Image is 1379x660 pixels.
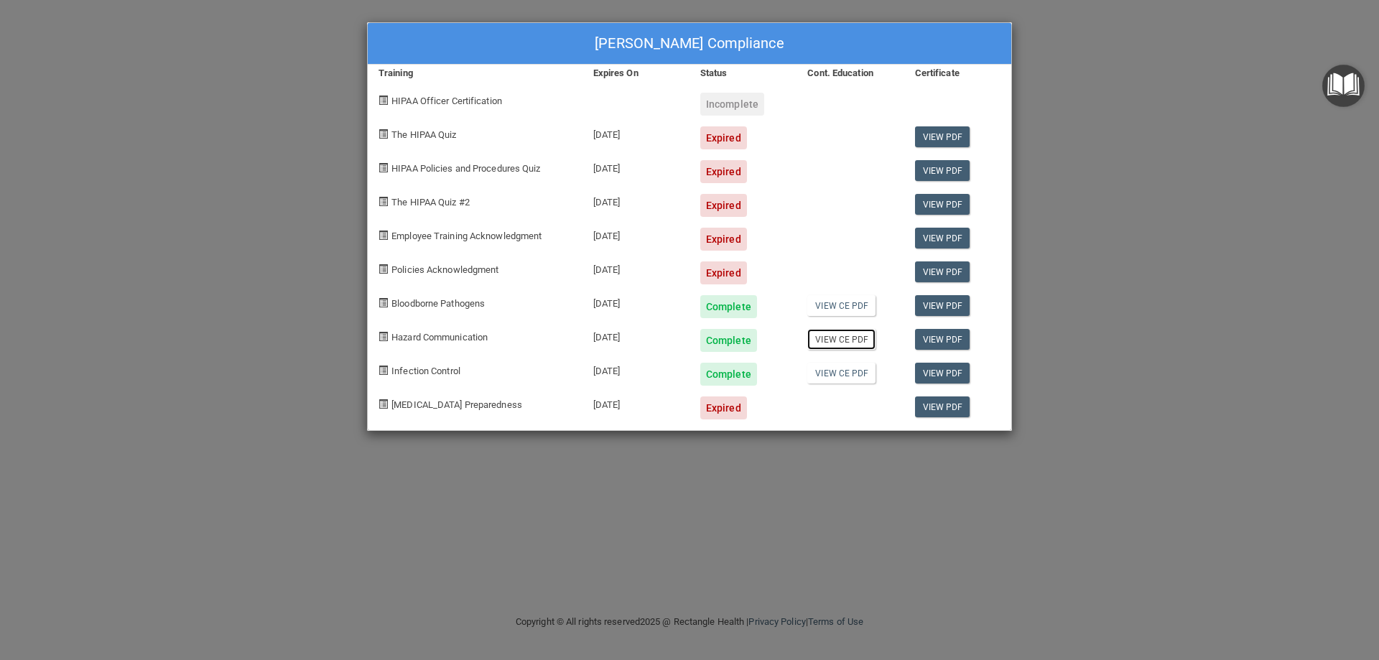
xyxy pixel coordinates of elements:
div: [DATE] [582,284,689,318]
button: Open Resource Center [1322,65,1365,107]
span: Infection Control [391,366,460,376]
div: [DATE] [582,352,689,386]
a: View PDF [915,228,970,248]
span: Employee Training Acknowledgment [391,231,542,241]
div: Training [368,65,582,82]
div: [DATE] [582,318,689,352]
div: [DATE] [582,251,689,284]
div: Complete [700,329,757,352]
div: [DATE] [582,183,689,217]
a: View CE PDF [807,363,876,384]
a: View PDF [915,295,970,316]
a: View PDF [915,396,970,417]
div: [DATE] [582,116,689,149]
div: [PERSON_NAME] Compliance [368,23,1011,65]
div: Cont. Education [797,65,904,82]
div: Expired [700,160,747,183]
div: [DATE] [582,386,689,419]
div: Expired [700,261,747,284]
a: View PDF [915,261,970,282]
div: [DATE] [582,217,689,251]
span: Policies Acknowledgment [391,264,498,275]
div: Expired [700,228,747,251]
span: The HIPAA Quiz [391,129,456,140]
div: Expires On [582,65,689,82]
a: View PDF [915,160,970,181]
div: Incomplete [700,93,764,116]
span: [MEDICAL_DATA] Preparedness [391,399,522,410]
div: Complete [700,295,757,318]
div: Status [689,65,797,82]
div: Expired [700,194,747,217]
div: Complete [700,363,757,386]
span: HIPAA Officer Certification [391,96,502,106]
div: Expired [700,396,747,419]
a: View CE PDF [807,329,876,350]
a: View CE PDF [807,295,876,316]
span: HIPAA Policies and Procedures Quiz [391,163,540,174]
a: View PDF [915,126,970,147]
a: View PDF [915,363,970,384]
a: View PDF [915,194,970,215]
div: Certificate [904,65,1011,82]
div: Expired [700,126,747,149]
a: View PDF [915,329,970,350]
div: [DATE] [582,149,689,183]
span: Bloodborne Pathogens [391,298,485,309]
span: Hazard Communication [391,332,488,343]
span: The HIPAA Quiz #2 [391,197,470,208]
